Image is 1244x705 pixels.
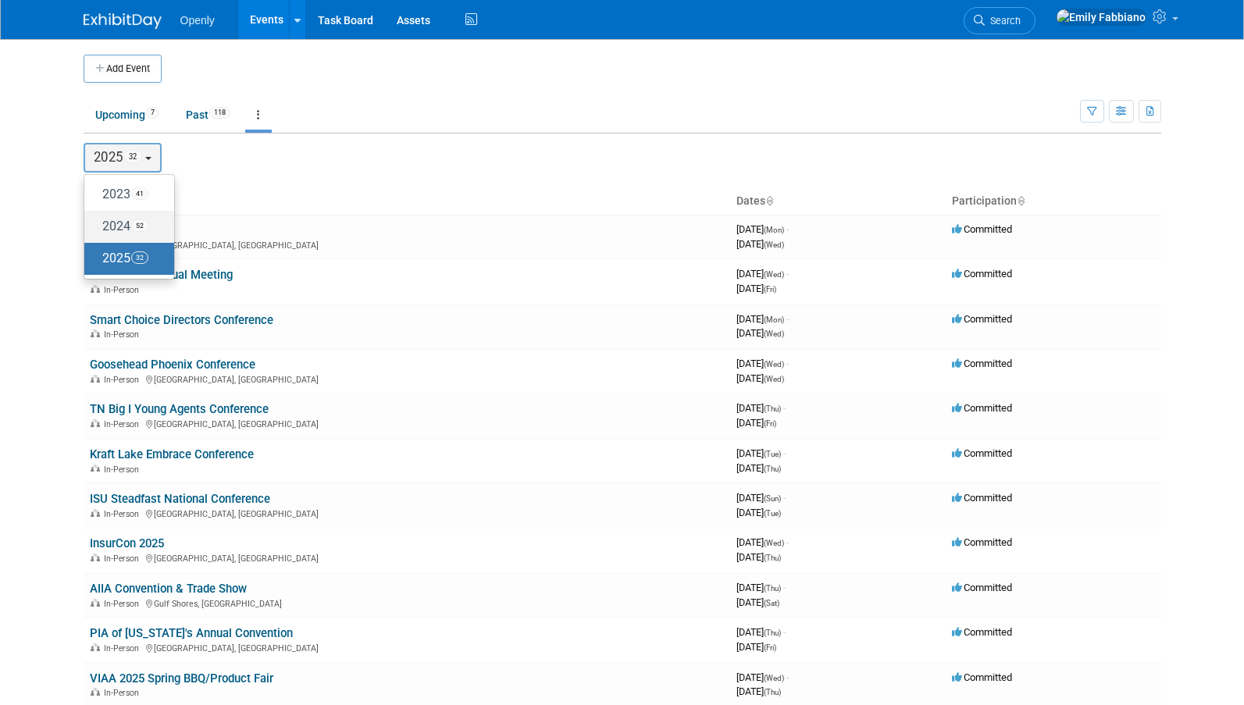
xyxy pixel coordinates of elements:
[952,582,1012,593] span: Committed
[736,671,789,683] span: [DATE]
[952,313,1012,325] span: Committed
[946,188,1161,215] th: Participation
[90,582,247,596] a: AIIA Convention & Trade Show
[84,55,162,83] button: Add Event
[764,240,784,249] span: (Wed)
[90,417,724,429] div: [GEOGRAPHIC_DATA], [GEOGRAPHIC_DATA]
[131,219,148,232] span: 52
[736,462,781,474] span: [DATE]
[764,465,781,473] span: (Thu)
[90,671,273,685] a: VIAA 2025 Spring BBQ/Product Fair
[90,313,273,327] a: Smart Choice Directors Conference
[91,643,100,651] img: In-Person Event
[786,223,789,235] span: -
[736,268,789,280] span: [DATE]
[985,15,1021,27] span: Search
[104,688,144,698] span: In-Person
[91,688,100,696] img: In-Person Event
[104,599,144,609] span: In-Person
[104,554,144,564] span: In-Person
[764,643,776,652] span: (Fri)
[92,246,159,272] label: 2025
[952,492,1012,504] span: Committed
[104,285,144,295] span: In-Person
[209,107,230,119] span: 118
[952,358,1012,369] span: Committed
[786,671,789,683] span: -
[736,492,786,504] span: [DATE]
[92,214,159,240] label: 2024
[952,671,1012,683] span: Committed
[764,360,784,369] span: (Wed)
[90,536,164,550] a: InsurCon 2025
[736,536,789,548] span: [DATE]
[764,419,776,428] span: (Fri)
[84,143,162,173] button: 202532
[783,626,786,638] span: -
[92,182,159,208] label: 2023
[90,447,254,461] a: Kraft Lake Embrace Conference
[786,313,789,325] span: -
[786,536,789,548] span: -
[736,417,776,429] span: [DATE]
[952,536,1012,548] span: Committed
[764,584,781,593] span: (Thu)
[131,187,148,200] span: 41
[84,100,171,130] a: Upcoming7
[736,641,776,653] span: [DATE]
[764,688,781,696] span: (Thu)
[952,268,1012,280] span: Committed
[104,509,144,519] span: In-Person
[1017,194,1025,207] a: Sort by Participation Type
[90,238,724,251] div: [GEOGRAPHIC_DATA], [GEOGRAPHIC_DATA]
[90,358,255,372] a: Goosehead Phoenix Conference
[90,507,724,519] div: [GEOGRAPHIC_DATA], [GEOGRAPHIC_DATA]
[786,358,789,369] span: -
[786,268,789,280] span: -
[131,251,148,264] span: 32
[124,150,142,163] span: 32
[736,685,781,697] span: [DATE]
[90,641,724,653] div: [GEOGRAPHIC_DATA], [GEOGRAPHIC_DATA]
[952,223,1012,235] span: Committed
[91,329,100,337] img: In-Person Event
[736,551,781,563] span: [DATE]
[764,404,781,413] span: (Thu)
[91,419,100,427] img: In-Person Event
[1056,9,1146,26] img: Emily Fabbiano
[783,402,786,414] span: -
[736,507,781,518] span: [DATE]
[104,419,144,429] span: In-Person
[180,14,215,27] span: Openly
[730,188,946,215] th: Dates
[91,554,100,561] img: In-Person Event
[736,447,786,459] span: [DATE]
[765,194,773,207] a: Sort by Start Date
[90,551,724,564] div: [GEOGRAPHIC_DATA], [GEOGRAPHIC_DATA]
[764,375,784,383] span: (Wed)
[736,238,784,250] span: [DATE]
[952,402,1012,414] span: Committed
[764,329,784,338] span: (Wed)
[91,465,100,472] img: In-Person Event
[952,626,1012,638] span: Committed
[736,596,779,608] span: [DATE]
[91,599,100,607] img: In-Person Event
[104,643,144,653] span: In-Person
[736,327,784,339] span: [DATE]
[764,599,779,607] span: (Sat)
[736,283,776,294] span: [DATE]
[764,226,784,234] span: (Mon)
[104,329,144,340] span: In-Person
[736,372,784,384] span: [DATE]
[764,270,784,279] span: (Wed)
[764,539,784,547] span: (Wed)
[764,450,781,458] span: (Tue)
[783,582,786,593] span: -
[764,509,781,518] span: (Tue)
[90,492,270,506] a: ISU Steadfast National Conference
[90,372,724,385] div: [GEOGRAPHIC_DATA], [GEOGRAPHIC_DATA]
[90,402,269,416] a: TN Big I Young Agents Conference
[736,402,786,414] span: [DATE]
[736,358,789,369] span: [DATE]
